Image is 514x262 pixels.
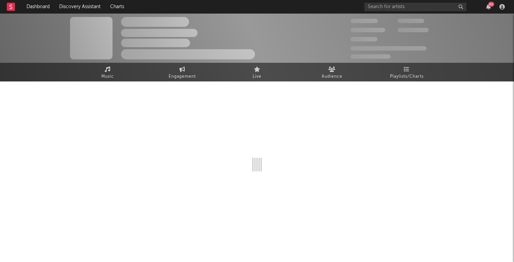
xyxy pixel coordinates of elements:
[294,63,369,81] a: Audience
[350,54,391,59] span: Jump Score: 85.0
[486,4,491,10] button: 65
[350,19,378,23] span: 300,000
[169,73,196,81] span: Engagement
[397,19,424,23] span: 100,000
[369,63,444,81] a: Playlists/Charts
[70,63,145,81] a: Music
[350,28,385,32] span: 50,000,000
[101,73,114,81] span: Music
[145,63,220,81] a: Engagement
[364,3,466,11] input: Search for artists
[390,73,424,81] span: Playlists/Charts
[397,28,429,32] span: 1,000,000
[350,37,377,41] span: 100,000
[322,73,342,81] span: Audience
[350,46,427,51] span: 50,000,000 Monthly Listeners
[220,63,294,81] a: Live
[488,2,494,7] div: 65
[253,73,261,81] span: Live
